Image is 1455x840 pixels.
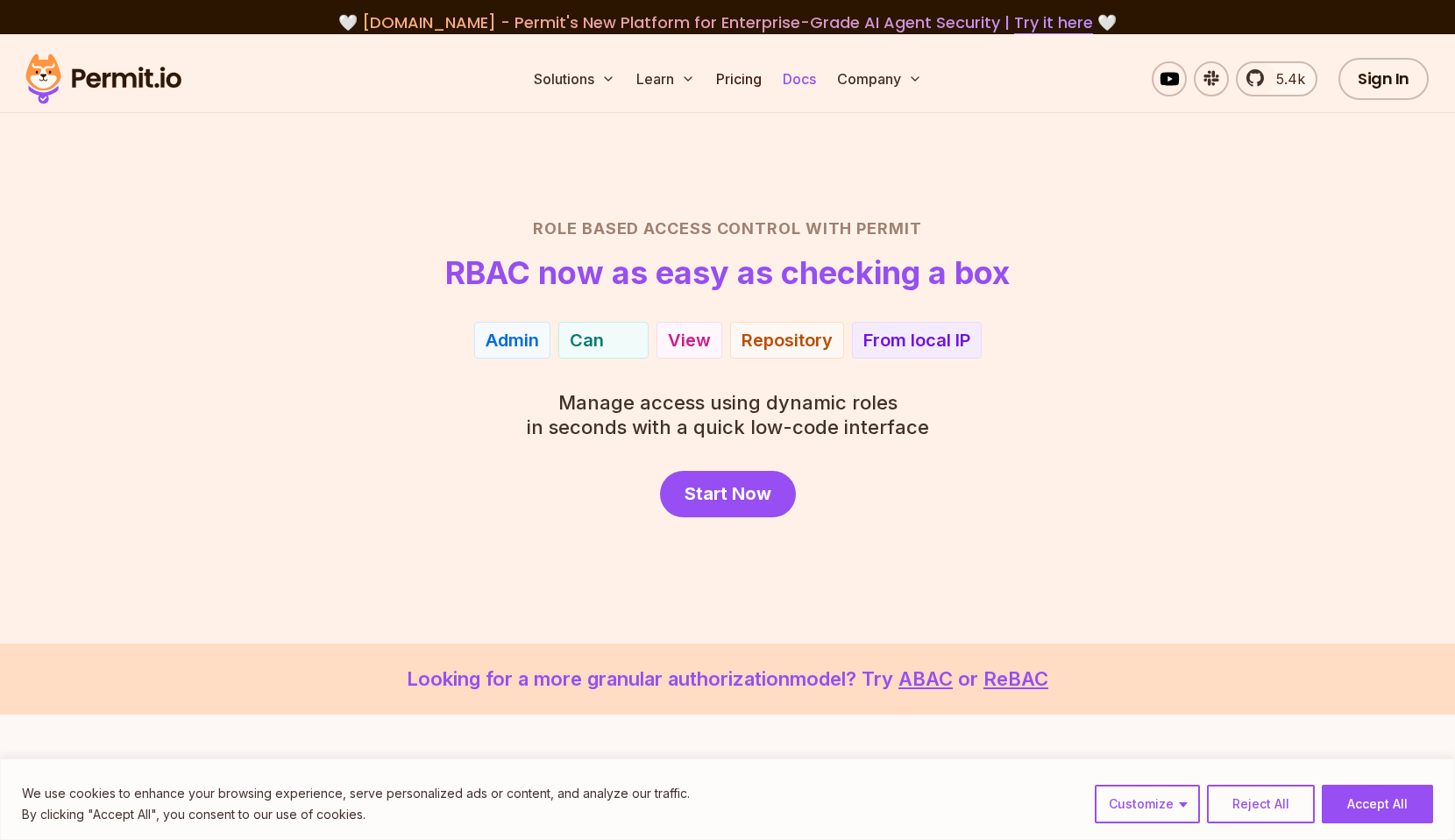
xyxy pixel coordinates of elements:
button: Learn [629,61,702,96]
div: View [668,328,711,352]
button: Reject All [1207,785,1315,823]
img: Permit logo [18,49,189,109]
h1: RBAC now as easy as checking a box [445,255,1010,290]
span: Manage access using dynamic roles [527,390,929,415]
div: From local IP [863,328,970,352]
span: with Permit [806,217,922,241]
span: Start Now [685,481,771,506]
div: 🤍 🤍 [42,11,1413,35]
a: ReBAC [983,667,1048,690]
h2: Role Based Access Control [114,217,1341,241]
span: Can [570,328,604,352]
a: Sign In [1338,58,1429,100]
a: Pricing [709,61,769,96]
a: ABAC [898,667,953,690]
p: Looking for a more granular authorization model? Try or [42,665,1413,694]
span: 5.4k [1266,68,1305,89]
a: Try it here [1014,11,1093,34]
p: We use cookies to enhance your browsing experience, serve personalized ads or content, and analyz... [22,783,690,804]
div: Admin [486,328,539,352]
button: Solutions [527,61,622,96]
button: Company [830,61,929,96]
span: [DOMAIN_NAME] - Permit's New Platform for Enterprise-Grade AI Agent Security | [362,11,1093,33]
p: By clicking "Accept All", you consent to our use of cookies. [22,804,690,825]
p: in seconds with a quick low-code interface [527,390,929,439]
a: Start Now [660,471,796,517]
button: Accept All [1322,785,1433,823]
a: Docs [776,61,823,96]
button: Customize [1095,785,1200,823]
div: Repository [742,328,833,352]
a: 5.4k [1236,61,1317,96]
